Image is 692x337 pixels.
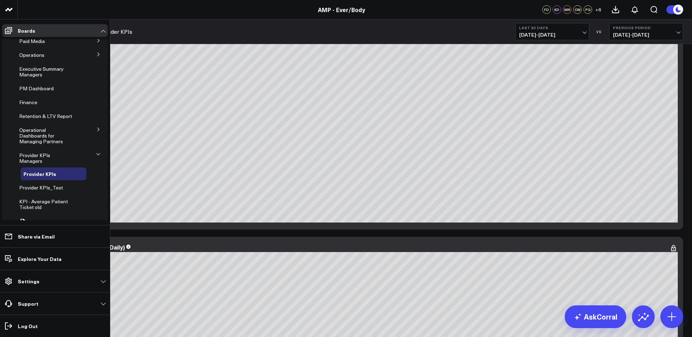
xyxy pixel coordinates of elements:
[19,199,74,210] a: KPI - Average Patient Ticket old
[515,23,589,40] button: Last 30 Days[DATE]-[DATE]
[609,23,683,40] button: Previous Period[DATE]-[DATE]
[19,38,45,44] a: Paid Media
[18,301,38,306] p: Support
[16,215,55,230] button: Add Board
[573,5,582,14] div: CW
[18,28,35,33] p: Boards
[519,26,585,30] b: Last 30 Days
[553,5,561,14] div: KD
[542,5,551,14] div: FD
[19,99,37,106] span: Finance
[519,32,585,38] span: [DATE] - [DATE]
[19,185,63,191] a: Provider KPIs_Test
[97,28,132,36] a: Provider KPIs
[19,52,44,58] a: Operations
[19,85,54,92] span: PM Dashboard
[19,66,74,77] a: Executive Summary Managers
[584,5,592,14] div: PG
[18,278,39,284] p: Settings
[19,127,74,144] a: Operational Dashboards for Managing Partners
[23,171,56,177] a: Provider KPIs
[593,30,606,34] div: VS
[19,86,54,91] a: PM Dashboard
[19,100,37,105] a: Finance
[318,6,365,14] a: AMP - Ever/Body
[19,153,73,164] a: Provider KPIs Managers
[19,184,63,191] span: Provider KPIs_Test
[613,26,679,30] b: Previous Period
[19,198,68,210] span: KPI - Average Patient Ticket old
[565,305,626,328] a: AskCorral
[23,170,56,177] span: Provider KPIs
[19,113,72,119] a: Retention & LTV Report
[594,5,602,14] button: +6
[19,127,63,145] span: Operational Dashboards for Managing Partners
[19,65,64,78] span: Executive Summary Managers
[18,323,38,329] p: Log Out
[595,7,601,12] span: + 6
[18,256,62,262] p: Explore Your Data
[2,320,108,332] a: Log Out
[18,234,55,239] p: Share via Email
[19,152,50,164] span: Provider KPIs Managers
[613,32,679,38] span: [DATE] - [DATE]
[563,5,571,14] div: MR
